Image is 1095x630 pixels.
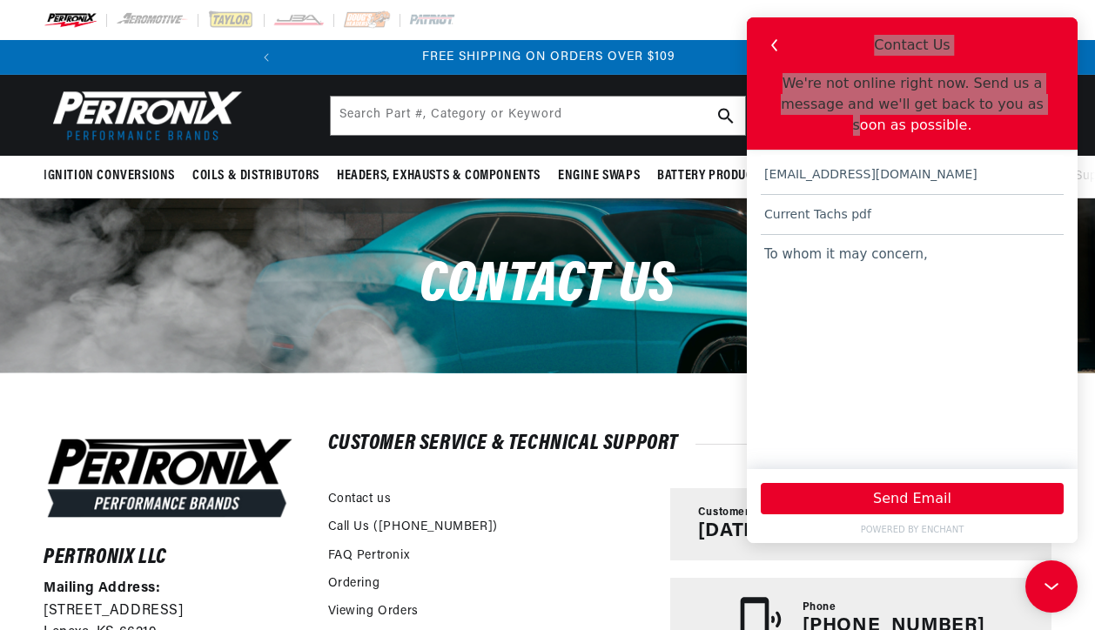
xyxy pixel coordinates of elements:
[44,581,161,595] strong: Mailing Address:
[331,97,745,135] input: Search Part #, Category or Keyword
[648,156,776,197] summary: Battery Products
[249,40,284,75] button: Translation missing: en.sections.announcements.previous_announcement
[44,85,244,145] img: Pertronix
[44,156,184,197] summary: Ignition Conversions
[14,466,317,497] button: Send Email
[7,506,324,519] a: POWERED BY ENCHANT
[44,167,175,185] span: Ignition Conversions
[14,218,317,435] textarea: To whom it may concern,
[558,167,640,185] span: Engine Swaps
[7,56,324,125] div: We're not online right now. Send us a message and we'll get back to you as soon as possible.
[14,178,317,218] input: Subject
[328,518,498,537] a: Call Us ([PHONE_NUMBER])
[420,258,675,314] span: Contact us
[127,17,203,38] div: Contact Us
[328,156,549,197] summary: Headers, Exhausts & Components
[184,156,328,197] summary: Coils & Distributors
[44,600,296,623] p: [STREET_ADDRESS]
[44,549,296,566] h6: Pertronix LLC
[328,574,380,593] a: Ordering
[328,490,392,509] a: Contact us
[285,48,813,67] div: 2 of 2
[328,546,410,566] a: FAQ Pertronix
[192,167,319,185] span: Coils & Distributors
[422,50,675,64] span: FREE SHIPPING ON ORDERS OVER $109
[803,600,836,615] span: Phone
[698,506,829,520] span: Customer Service Hours
[549,156,648,197] summary: Engine Swaps
[337,167,541,185] span: Headers, Exhausts & Components
[328,602,419,621] a: Viewing Orders
[14,137,317,178] input: Email
[698,520,1024,543] p: [DATE] – [DATE], 8AM – 6:30PM CT
[707,97,745,135] button: search button
[328,435,1052,452] h2: Customer Service & Technical Support
[657,167,767,185] span: Battery Products
[285,48,813,67] div: Announcement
